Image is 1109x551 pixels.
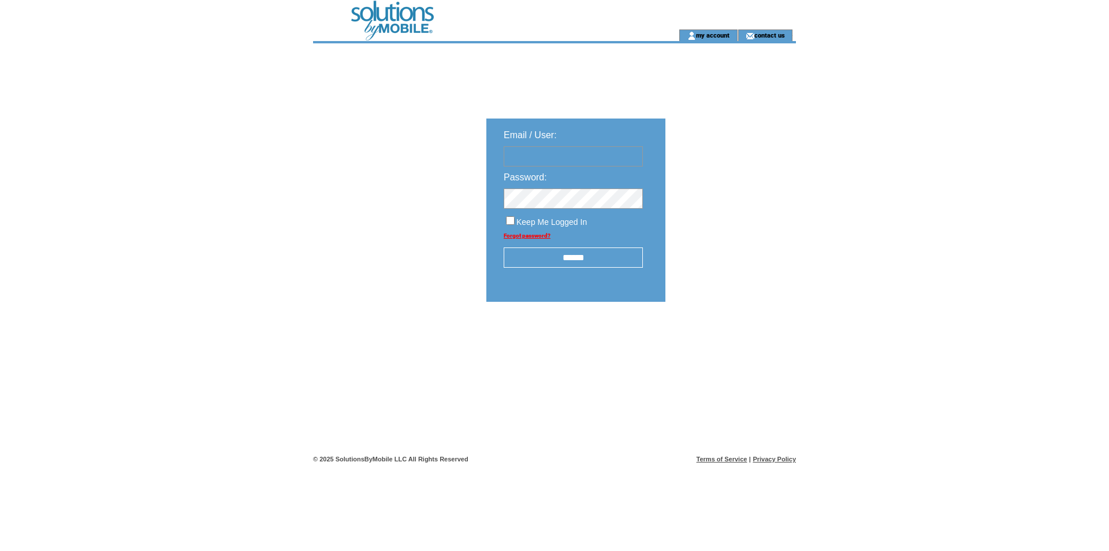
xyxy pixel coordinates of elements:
[504,130,557,140] span: Email / User:
[753,456,796,463] a: Privacy Policy
[697,456,747,463] a: Terms of Service
[749,456,751,463] span: |
[516,217,587,227] span: Keep Me Logged In
[754,31,785,39] a: contact us
[746,31,754,40] img: contact_us_icon.gif;jsessionid=5252F6E337F659EF5A89AEF3E41DF308
[699,331,757,345] img: transparent.png;jsessionid=5252F6E337F659EF5A89AEF3E41DF308
[687,31,696,40] img: account_icon.gif;jsessionid=5252F6E337F659EF5A89AEF3E41DF308
[696,31,730,39] a: my account
[504,172,547,182] span: Password:
[313,456,468,463] span: © 2025 SolutionsByMobile LLC All Rights Reserved
[504,232,550,239] a: Forgot password?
